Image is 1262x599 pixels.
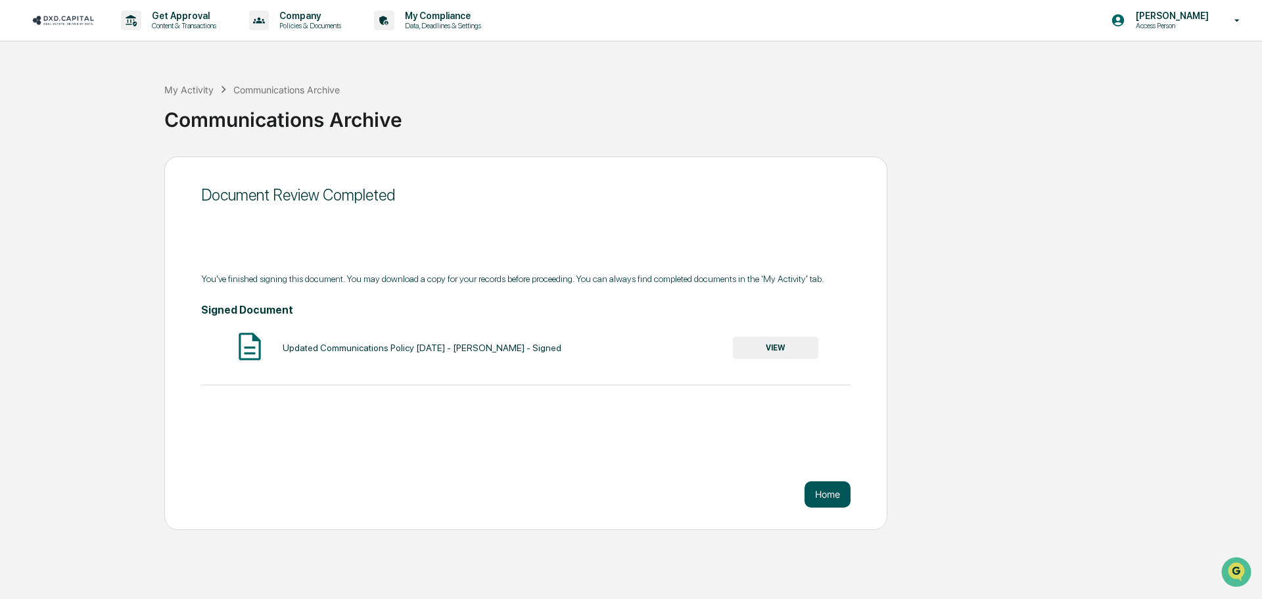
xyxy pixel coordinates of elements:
[26,166,85,179] span: Preclearance
[141,21,223,30] p: Content & Transactions
[164,84,214,95] div: My Activity
[233,84,340,95] div: Communications Archive
[8,160,90,184] a: 🖐️Preclearance
[26,191,83,204] span: Data Lookup
[283,343,561,353] div: Updated Communications Policy [DATE] - [PERSON_NAME] - Signed
[394,21,488,30] p: Data, Deadlines & Settings
[1220,556,1255,591] iframe: Open customer support
[164,97,1255,132] div: Communications Archive
[805,481,851,508] button: Home
[201,185,851,204] div: Document Review Completed
[201,274,851,284] div: You've finished signing this document. You may download a copy for your records before proceeding...
[1125,21,1215,30] p: Access Person
[45,101,216,114] div: Start new chat
[269,11,348,21] p: Company
[45,114,166,124] div: We're available if you need us!
[90,160,168,184] a: 🗄️Attestations
[93,222,159,233] a: Powered byPylon
[13,101,37,124] img: 1746055101610-c473b297-6a78-478c-a979-82029cc54cd1
[223,105,239,120] button: Start new chat
[13,192,24,203] div: 🔎
[8,185,88,209] a: 🔎Data Lookup
[131,223,159,233] span: Pylon
[394,11,488,21] p: My Compliance
[95,167,106,178] div: 🗄️
[13,167,24,178] div: 🖐️
[141,11,223,21] p: Get Approval
[233,330,266,363] img: Document Icon
[32,14,95,26] img: logo
[269,21,348,30] p: Policies & Documents
[201,304,851,316] h4: Signed Document
[108,166,163,179] span: Attestations
[733,337,818,359] button: VIEW
[13,28,239,49] p: How can we help?
[1125,11,1215,21] p: [PERSON_NAME]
